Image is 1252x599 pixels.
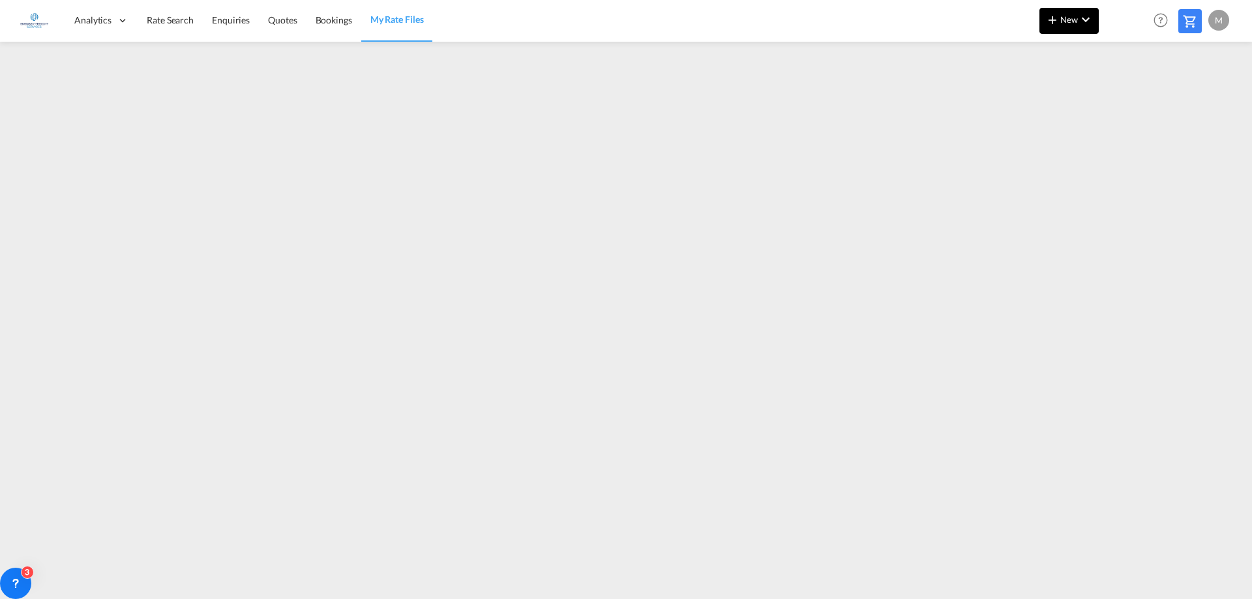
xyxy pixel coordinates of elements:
span: Enquiries [212,14,250,25]
div: M [1208,10,1229,31]
button: icon-plus 400-fgNewicon-chevron-down [1039,8,1099,34]
span: Rate Search [147,14,194,25]
span: Help [1150,9,1172,31]
span: Analytics [74,14,112,27]
md-icon: icon-chevron-down [1078,12,1094,27]
div: Help [1150,9,1178,33]
span: My Rate Files [370,14,424,25]
span: Quotes [268,14,297,25]
md-icon: icon-plus 400-fg [1045,12,1060,27]
span: Bookings [316,14,352,25]
img: 6a2c35f0b7c411ef99d84d375d6e7407.jpg [20,6,49,35]
span: New [1045,14,1094,25]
